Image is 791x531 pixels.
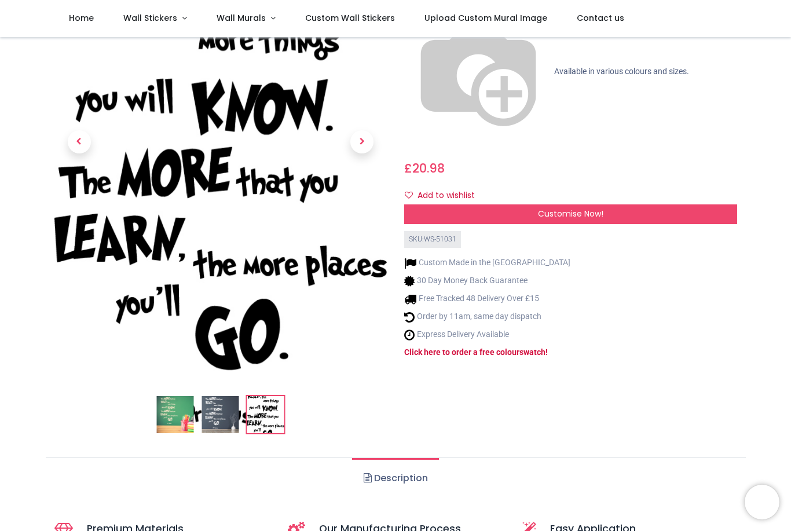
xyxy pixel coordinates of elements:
img: WS-51031-02 [202,396,239,433]
span: £ [404,160,445,177]
li: 30 Day Money Back Guarantee [404,275,570,287]
span: Next [350,130,373,153]
img: WS-51031-03 [247,396,284,433]
span: Customise Now! [538,208,603,219]
span: Home [69,12,94,24]
span: Upload Custom Mural Image [424,12,547,24]
span: Wall Stickers [123,12,177,24]
a: ! [545,347,548,357]
button: Add to wishlistAdd to wishlist [404,186,485,206]
span: Available in various colours and sizes. [554,66,689,75]
a: swatch [519,347,545,357]
a: Description [352,458,438,499]
span: 20.98 [412,160,445,177]
li: Custom Made in the [GEOGRAPHIC_DATA] [404,257,570,269]
span: Contact us [577,12,624,24]
li: Free Tracked 48 Delivery Over £15 [404,293,570,305]
i: Add to wishlist [405,191,413,199]
span: Wall Murals [217,12,266,24]
iframe: Brevo live chat [745,485,779,519]
div: SKU: WS-51031 [404,231,461,248]
span: Custom Wall Stickers [305,12,395,24]
a: Click here to order a free colour [404,347,519,357]
span: Previous [68,130,91,153]
li: Order by 11am, same day dispatch [404,311,570,323]
li: Express Delivery Available [404,329,570,341]
img: The More You Learn Dr Seuss Quote Wall Sticker [156,396,193,433]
